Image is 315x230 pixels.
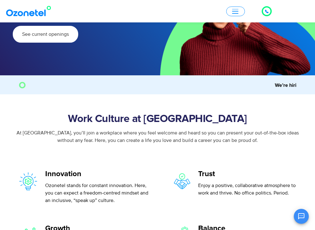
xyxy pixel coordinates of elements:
[13,26,78,43] a: See current openings
[27,82,296,89] marquee: And we are on the lookout for passionate,self-driven, hardworking team members to join us. Come, ...
[198,170,298,179] h5: Trust
[17,130,299,143] span: At [GEOGRAPHIC_DATA], you’ll join a workplace where you feel welcome and heard so you can present...
[17,170,39,193] img: innovation
[270,83,298,88] strong: We’re hiring!
[45,170,153,179] h5: Innovation
[198,182,298,197] p: Enjoy a positive, collaborative atmosphere to work and thrive. No office politics. Period.
[45,182,153,204] p: Ozonetel stands for constant innovation. Here, you can expect a freedom-centred mindset and an in...
[172,170,192,193] img: trust
[13,113,303,125] h2: Work Culture at [GEOGRAPHIC_DATA]
[294,209,309,224] button: Open chat
[19,82,26,88] img: O Image
[22,32,69,37] span: See current openings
